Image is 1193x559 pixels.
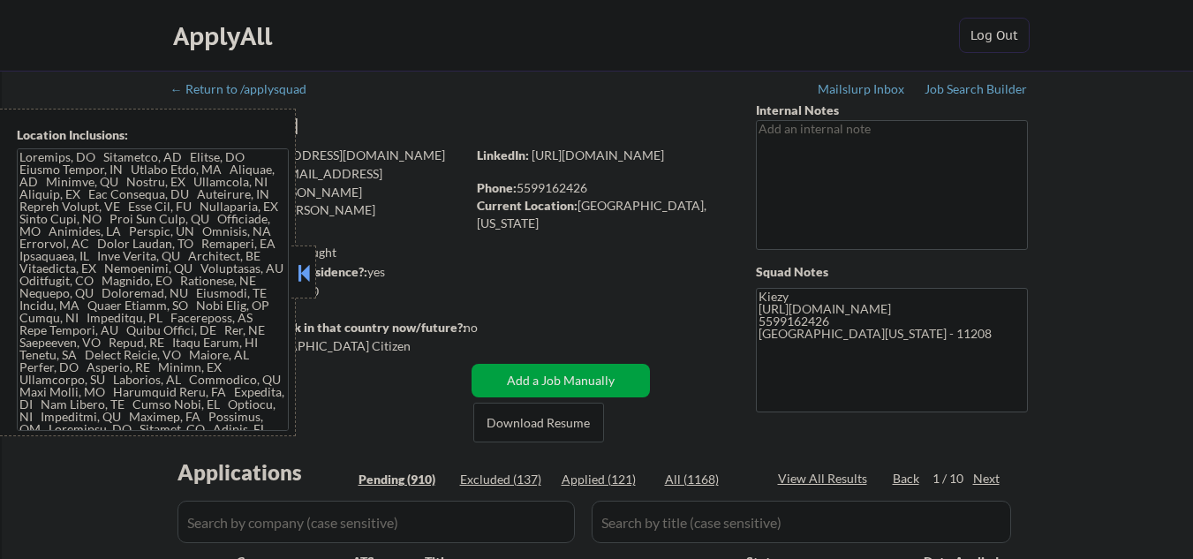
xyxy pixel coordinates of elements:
[756,102,1028,119] div: Internal Notes
[756,263,1028,281] div: Squad Notes
[592,501,1011,543] input: Search by title (case sensitive)
[562,471,650,488] div: Applied (121)
[477,180,517,195] strong: Phone:
[778,470,872,487] div: View All Results
[177,501,575,543] input: Search by company (case sensitive)
[893,470,921,487] div: Back
[473,403,604,442] button: Download Resume
[818,83,906,95] div: Mailslurp Inbox
[359,471,447,488] div: Pending (910)
[959,18,1030,53] button: Log Out
[170,83,323,95] div: ← Return to /applysquad
[172,115,535,137] div: [PERSON_NAME]
[925,83,1028,95] div: Job Search Builder
[477,198,578,213] strong: Current Location:
[171,244,465,261] div: 121 sent / 200 bought
[171,283,465,300] div: $155,000
[933,470,973,487] div: 1 / 10
[460,471,548,488] div: Excluded (137)
[172,184,465,236] div: [PERSON_NAME][EMAIL_ADDRESS][PERSON_NAME][DOMAIN_NAME]
[477,197,727,231] div: [GEOGRAPHIC_DATA], [US_STATE]
[973,470,1001,487] div: Next
[472,364,650,397] button: Add a Job Manually
[172,337,471,355] div: Yes, I am a [DEMOGRAPHIC_DATA] Citizen
[173,21,277,51] div: ApplyAll
[665,471,753,488] div: All (1168)
[177,462,352,483] div: Applications
[172,320,466,335] strong: Will need Visa to work in that country now/future?:
[477,179,727,197] div: 5599162426
[464,319,514,336] div: no
[818,82,906,100] a: Mailslurp Inbox
[17,126,289,144] div: Location Inclusions:
[532,147,664,162] a: [URL][DOMAIN_NAME]
[477,147,529,162] strong: LinkedIn:
[173,165,465,200] div: [EMAIL_ADDRESS][DOMAIN_NAME]
[925,82,1028,100] a: Job Search Builder
[170,82,323,100] a: ← Return to /applysquad
[173,147,465,164] div: [EMAIL_ADDRESS][DOMAIN_NAME]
